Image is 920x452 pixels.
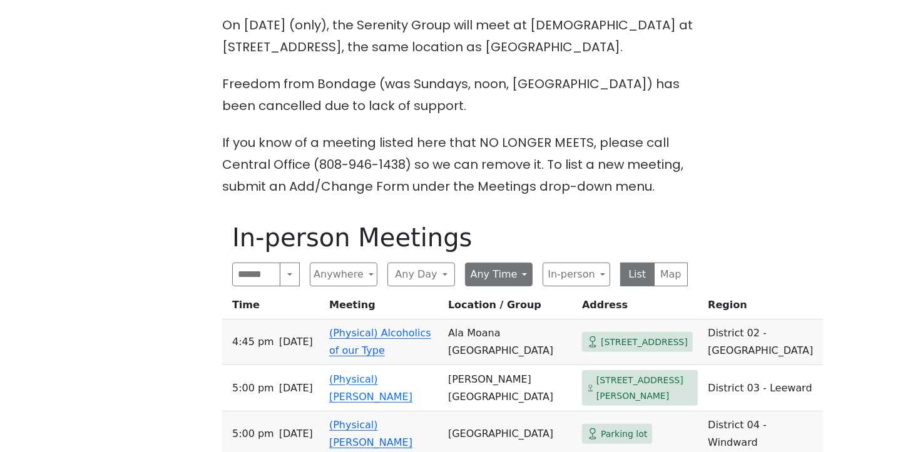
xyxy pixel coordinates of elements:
span: [STREET_ADDRESS] [601,334,688,350]
th: Location / Group [443,296,577,319]
p: Freedom from Bondage (was Sundays, noon, [GEOGRAPHIC_DATA]) has been cancelled due to lack of sup... [222,73,698,117]
td: District 03 - Leeward [703,365,823,411]
span: 5:00 PM [232,425,274,443]
th: Meeting [324,296,443,319]
h1: In-person Meetings [232,223,688,253]
span: 4:45 PM [232,333,274,351]
a: (Physical) [PERSON_NAME] [329,373,412,403]
p: If you know of a meeting listed here that NO LONGER MEETS, please call Central Office (808-946-14... [222,132,698,198]
span: [DATE] [279,379,313,397]
span: [STREET_ADDRESS][PERSON_NAME] [596,373,693,403]
button: Map [654,263,688,286]
span: [DATE] [279,425,313,443]
td: Ala Moana [GEOGRAPHIC_DATA] [443,319,577,365]
button: In-person [543,263,610,286]
button: Anywhere [310,263,377,286]
span: [DATE] [279,333,313,351]
th: Time [222,296,324,319]
button: Search [280,263,300,286]
button: Any Time [465,263,533,286]
button: Any Day [387,263,455,286]
input: Search [232,263,280,286]
span: 5:00 PM [232,379,274,397]
a: (Physical) Alcoholics of our Type [329,327,431,356]
td: [PERSON_NAME][GEOGRAPHIC_DATA] [443,365,577,411]
td: District 02 - [GEOGRAPHIC_DATA] [703,319,823,365]
a: (Physical) [PERSON_NAME] [329,419,412,448]
p: On [DATE] (only), the Serenity Group will meet at [DEMOGRAPHIC_DATA] at [STREET_ADDRESS], the sam... [222,14,698,58]
th: Region [703,296,823,319]
th: Address [577,296,703,319]
button: List [620,263,655,286]
span: Parking lot [601,426,647,442]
